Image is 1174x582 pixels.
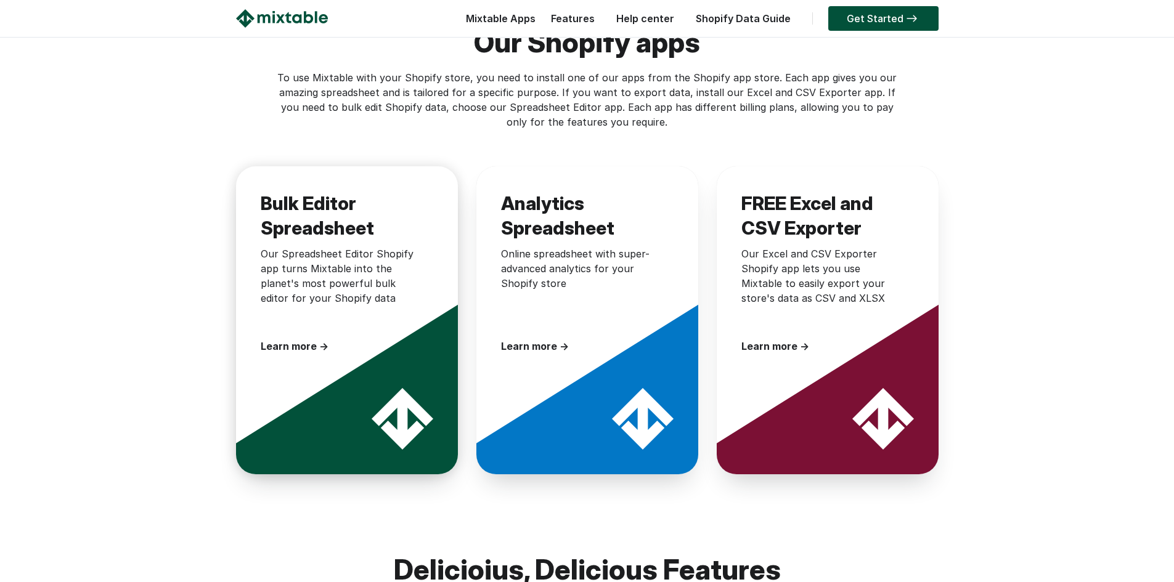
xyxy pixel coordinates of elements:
img: Mixtable Logo [372,388,433,450]
div: To use Mixtable with your Shopify store, you need to install one of our apps from the Shopify app... [271,70,903,129]
h3: Bulk Editor Spreadsheet [261,191,421,234]
a: Shopify Data Guide [690,12,797,25]
div: Online spreadsheet with super-advanced analytics for your Shopify store [501,246,661,326]
a: FREE Excel and CSV Exporter Our Excel and CSV Exporter Shopify app lets you use Mixtable to easil... [717,166,939,474]
a: Bulk Editor Spreadsheet Our Spreadsheet Editor Shopify app turns Mixtable into the planet's most ... [236,166,458,474]
a: Analytics Spreadsheet Online spreadsheet with super-advanced analytics for your Shopify store Lea... [476,166,698,474]
img: arrow-right.svg [903,15,920,22]
img: Mixtable Logo [852,388,914,450]
img: Mixtable logo [236,9,328,28]
a: Help center [610,12,680,25]
div: Our Spreadsheet Editor Shopify app turns Mixtable into the planet's most powerful bulk editor for... [261,246,421,326]
h3: FREE Excel and CSV Exporter [741,191,902,234]
div: Learn more → [741,339,902,354]
div: Our Excel and CSV Exporter Shopify app lets you use Mixtable to easily export your store's data a... [741,246,902,326]
a: Features [545,12,601,25]
a: Get Started [828,6,939,31]
div: Learn more → [501,339,661,354]
img: Mixtable Logo [612,388,674,450]
h3: Analytics Spreadsheet [501,191,661,234]
div: Mixtable Apps [460,9,536,34]
div: Learn more → [261,339,421,354]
